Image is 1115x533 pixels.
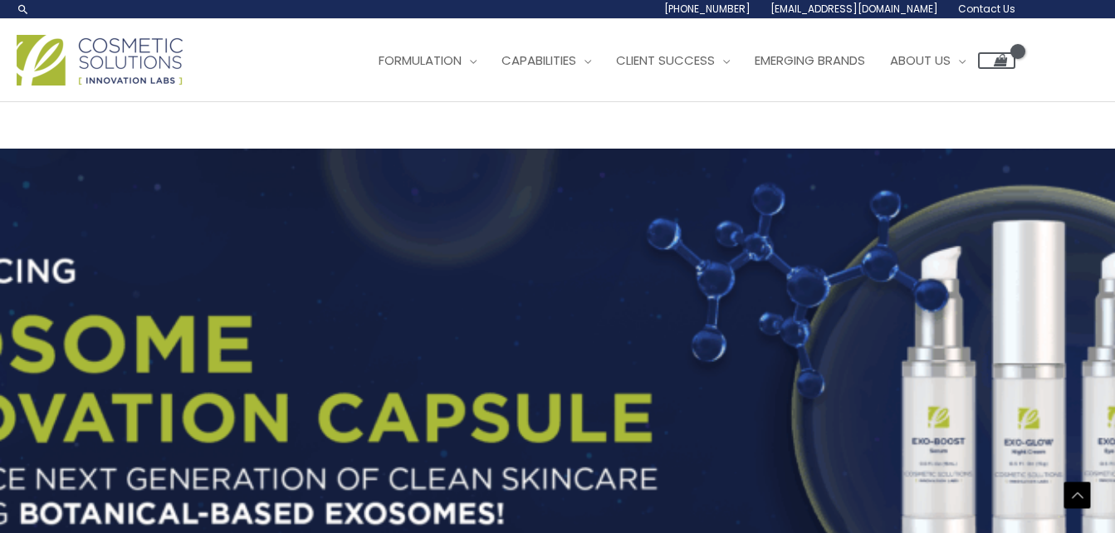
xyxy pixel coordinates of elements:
span: Formulation [379,51,462,69]
span: Emerging Brands [755,51,865,69]
span: Capabilities [501,51,576,69]
a: Search icon link [17,2,30,16]
nav: Site Navigation [354,36,1015,86]
a: Capabilities [489,36,604,86]
a: Client Success [604,36,742,86]
span: [PHONE_NUMBER] [664,2,751,16]
span: Contact Us [958,2,1015,16]
a: View Shopping Cart, empty [978,52,1015,69]
a: Formulation [366,36,489,86]
span: Client Success [616,51,715,69]
a: About Us [878,36,978,86]
a: Emerging Brands [742,36,878,86]
span: [EMAIL_ADDRESS][DOMAIN_NAME] [770,2,938,16]
span: About Us [890,51,951,69]
img: Cosmetic Solutions Logo [17,35,183,86]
